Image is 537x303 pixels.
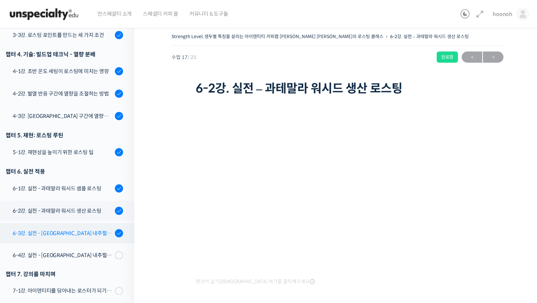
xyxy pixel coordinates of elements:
[172,34,383,39] a: Strength Level, 생두별 특징을 살리는 아이덴티티 커피랩 [PERSON_NAME] [PERSON_NAME]의 로스팅 클래스
[6,166,123,177] div: 챕터 6. 실전 적용
[493,11,512,18] span: hoonoh
[13,148,113,156] div: 5-1강. 재현성을 높이기 위한 로스팅 팁
[23,248,28,254] span: 홈
[13,67,113,75] div: 4-1강. 초반 온도 세팅이 로스팅에 미치는 영향
[188,54,197,60] span: / 21
[462,51,482,63] a: ←이전
[172,55,197,60] span: 수업 17
[13,184,113,193] div: 6-1강. 실전 - 과테말라 워시드 샘플 로스팅
[196,279,315,285] span: 영상이 끊기[DEMOGRAPHIC_DATA] 여기를 클릭해주세요
[6,130,123,140] div: 챕터 5. 재현: 로스팅 루틴
[13,31,113,39] div: 3-3강. 로스팅 포인트를 만드는 세 가지 조건
[13,112,113,120] div: 4-3강. [GEOGRAPHIC_DATA] 구간에 열량을 조절하는 방법
[13,287,113,295] div: 7-1강. 아이덴티티를 담아내는 로스터가 되기 위해
[483,51,503,63] a: 다음→
[390,34,469,39] a: 6-2강. 실전 – 과테말라 워시드 생산 로스팅
[13,251,113,259] div: 6-4강. 실전 - [GEOGRAPHIC_DATA] 내추럴 생산 로스팅
[196,81,479,96] h1: 6-2강. 실전 – 과테말라 워시드 생산 로스팅
[6,269,123,279] div: 챕터 7. 강의를 마치며
[68,248,77,254] span: 대화
[462,52,482,62] span: ←
[13,207,113,215] div: 6-2강. 실전 - 과테말라 워시드 생산 로스팅
[483,52,503,62] span: →
[96,237,143,255] a: 설정
[49,237,96,255] a: 대화
[13,90,113,98] div: 4-2강. 발열 반응 구간에 열량을 조절하는 방법
[6,49,123,59] div: 챕터 4. 기술: 빌드업 테크닉 - 열량 분배
[437,51,458,63] div: 완료함
[115,248,124,254] span: 설정
[13,229,113,237] div: 6-3강. 실전 - [GEOGRAPHIC_DATA] 내추럴 샘플 로스팅
[2,237,49,255] a: 홈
